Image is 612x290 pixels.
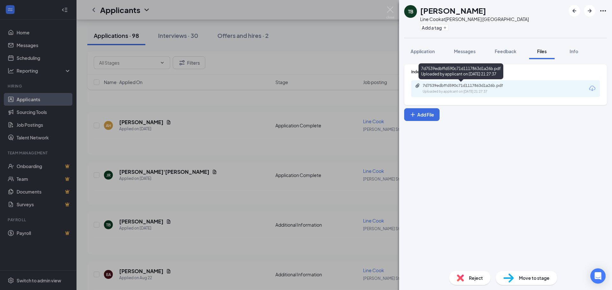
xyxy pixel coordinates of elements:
svg: ArrowRight [586,7,594,15]
svg: Paperclip [415,83,420,88]
button: PlusAdd a tag [420,24,448,31]
div: Indeed Resume [411,69,600,74]
span: Feedback [495,48,516,54]
svg: Ellipses [599,7,607,15]
div: Uploaded by applicant on [DATE] 21:27:37 [423,89,518,94]
div: 7d7539edbffd590c71d1117863d1a26b.pdf Uploaded by applicant on [DATE] 21:27:37 [419,63,503,79]
div: 7d7539edbffd590c71d1117863d1a26b.pdf [423,83,512,88]
button: Add FilePlus [404,108,440,121]
svg: Plus [410,111,416,118]
svg: ArrowLeftNew [571,7,578,15]
span: Reject [469,274,483,281]
button: ArrowLeftNew [569,5,580,17]
span: Info [570,48,578,54]
span: Move to stage [519,274,550,281]
div: TB [408,8,413,15]
svg: Plus [443,26,447,30]
div: Open Intercom Messenger [590,268,606,284]
span: Messages [454,48,476,54]
div: Line Cook at [PERSON_NAME] [GEOGRAPHIC_DATA] [420,16,529,22]
span: Files [537,48,547,54]
button: ArrowRight [584,5,595,17]
span: Application [411,48,435,54]
h1: [PERSON_NAME] [420,5,486,16]
svg: Download [588,85,596,92]
a: Paperclip7d7539edbffd590c71d1117863d1a26b.pdfUploaded by applicant on [DATE] 21:27:37 [415,83,518,94]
